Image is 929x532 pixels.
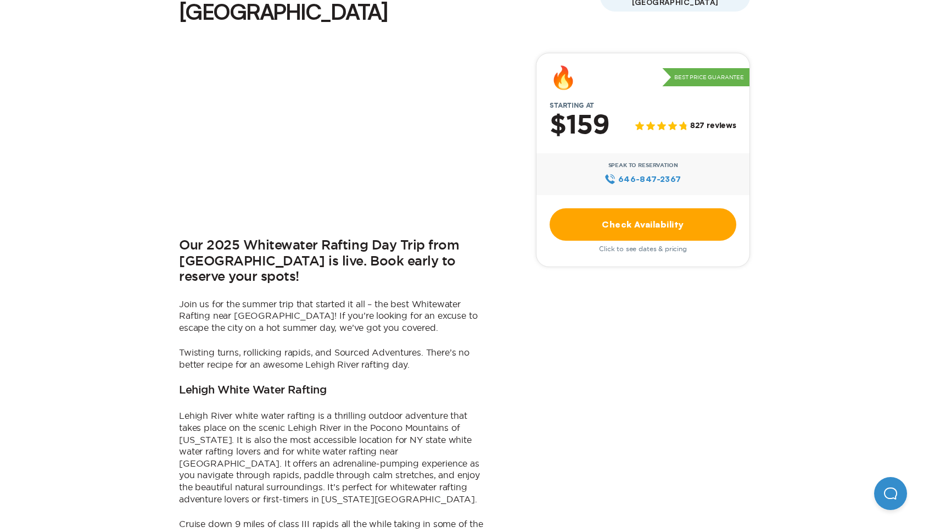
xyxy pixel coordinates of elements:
[874,477,907,510] iframe: Help Scout Beacon - Open
[618,173,681,185] span: 646‍-847‍-2367
[179,347,486,370] p: Twisting turns, rollicking rapids, and Sourced Adventures. There’s no better recipe for an awesom...
[179,238,486,285] h2: Our 2025 Whitewater Rafting Day Trip from [GEOGRAPHIC_DATA] is live. Book early to reserve your s...
[179,410,486,505] p: Lehigh River white water rafting is a thrilling outdoor adventure that takes place on the scenic ...
[608,162,678,169] span: Speak to Reservation
[179,298,486,334] p: Join us for the summer trip that started it all – the best Whitewater Rafting near [GEOGRAPHIC_DA...
[550,208,736,241] a: Check Availability
[599,245,687,253] span: Click to see dates & pricing
[550,66,577,88] div: 🔥
[690,121,736,131] span: 827 reviews
[550,112,609,140] h2: $159
[536,102,607,109] span: Starting at
[662,68,749,87] p: Best Price Guarantee
[605,173,681,185] a: 646‍-847‍-2367
[179,384,327,397] h3: Lehigh White Water Rafting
